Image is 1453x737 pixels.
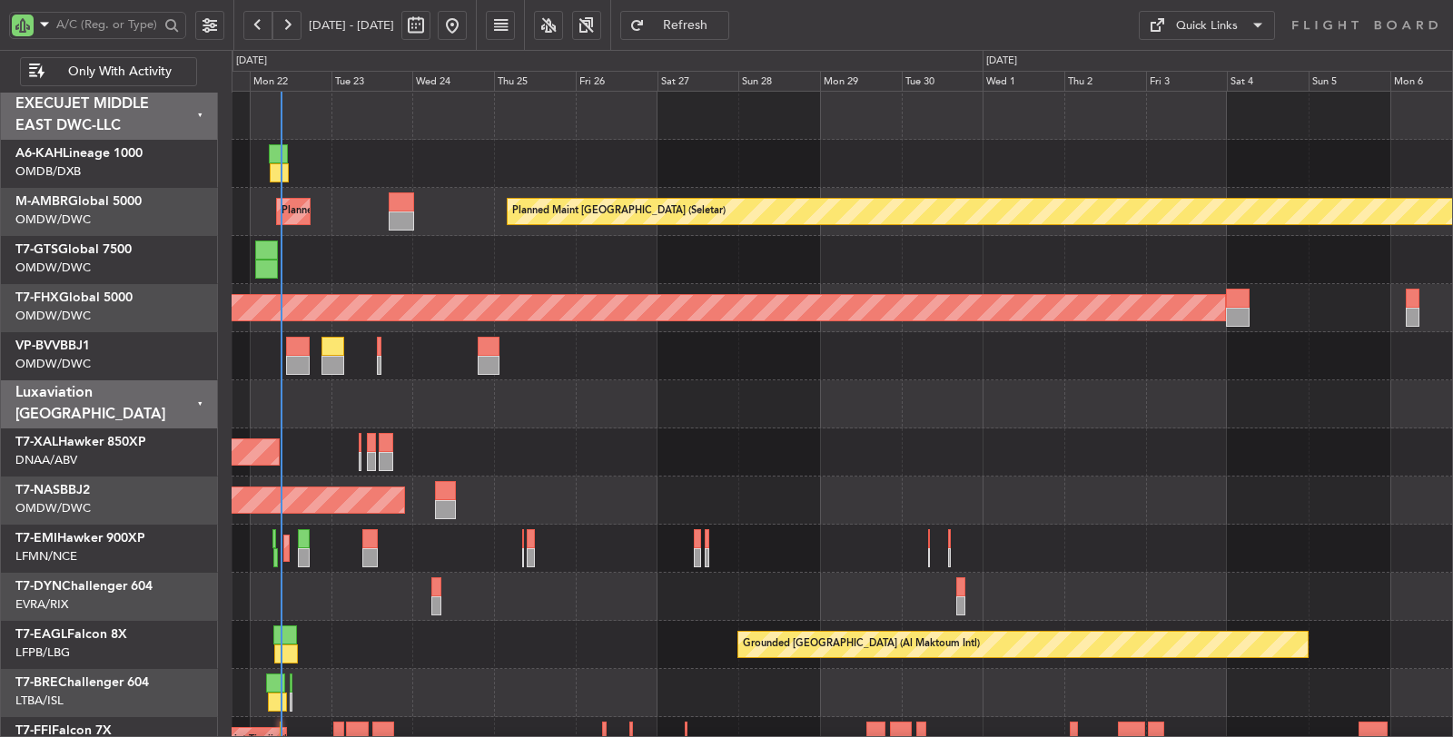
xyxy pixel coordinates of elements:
[412,71,494,93] div: Wed 24
[512,198,726,225] div: Planned Maint [GEOGRAPHIC_DATA] (Seletar)
[657,71,739,93] div: Sat 27
[15,195,142,208] a: M-AMBRGlobal 5000
[15,548,77,565] a: LFMN/NCE
[15,532,145,545] a: T7-EMIHawker 900XP
[820,71,902,93] div: Mon 29
[282,198,460,225] div: Planned Maint Dubai (Al Maktoum Intl)
[15,724,112,737] a: T7-FFIFalcon 7X
[15,596,68,613] a: EVRA/RIX
[331,71,413,93] div: Tue 23
[15,291,133,304] a: T7-FHXGlobal 5000
[15,484,90,496] a: T7-NASBBJ2
[15,500,91,516] a: OMDW/DWC
[15,484,60,496] span: T7-NAS
[309,17,394,34] span: [DATE] - [DATE]
[1139,11,1275,40] button: Quick Links
[494,71,576,93] div: Thu 25
[15,243,58,256] span: T7-GTS
[48,65,191,78] span: Only With Activity
[15,211,91,228] a: OMDW/DWC
[1309,71,1390,93] div: Sun 5
[15,243,132,256] a: T7-GTSGlobal 7500
[15,436,146,448] a: T7-XALHawker 850XP
[15,147,143,160] a: A6-KAHLineage 1000
[15,693,64,709] a: LTBA/ISL
[15,163,81,180] a: OMDB/DXB
[250,71,331,93] div: Mon 22
[15,436,58,448] span: T7-XAL
[236,54,267,69] div: [DATE]
[743,631,980,658] div: Grounded [GEOGRAPHIC_DATA] (Al Maktoum Intl)
[15,260,91,276] a: OMDW/DWC
[902,71,983,93] div: Tue 30
[983,71,1064,93] div: Wed 1
[15,676,149,689] a: T7-BREChallenger 604
[738,71,820,93] div: Sun 28
[15,308,91,324] a: OMDW/DWC
[1176,17,1238,35] div: Quick Links
[20,57,197,86] button: Only With Activity
[15,147,63,160] span: A6-KAH
[15,724,52,737] span: T7-FFI
[648,19,723,32] span: Refresh
[15,195,68,208] span: M-AMBR
[289,535,462,562] div: Planned Maint [GEOGRAPHIC_DATA]
[15,339,90,352] a: VP-BVVBBJ1
[15,452,77,468] a: DNAA/ABV
[620,11,729,40] button: Refresh
[1227,71,1309,93] div: Sat 4
[15,676,58,689] span: T7-BRE
[15,628,67,641] span: T7-EAGL
[1064,71,1146,93] div: Thu 2
[15,532,57,545] span: T7-EMI
[986,54,1017,69] div: [DATE]
[15,291,59,304] span: T7-FHX
[15,580,153,593] a: T7-DYNChallenger 604
[15,356,91,372] a: OMDW/DWC
[15,644,70,661] a: LFPB/LBG
[56,11,159,38] input: A/C (Reg. or Type)
[576,71,657,93] div: Fri 26
[15,628,127,641] a: T7-EAGLFalcon 8X
[15,580,62,593] span: T7-DYN
[1146,71,1228,93] div: Fri 3
[15,339,60,352] span: VP-BVV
